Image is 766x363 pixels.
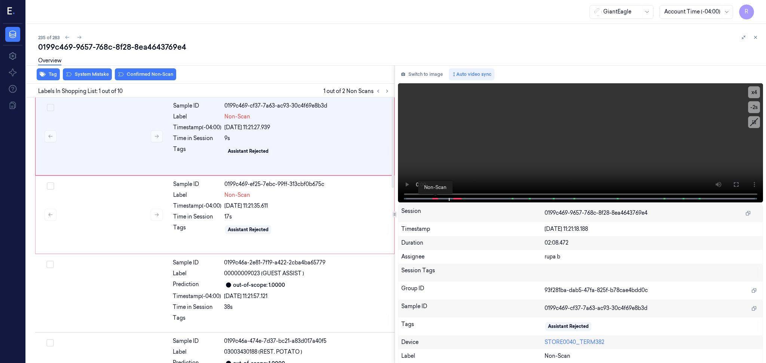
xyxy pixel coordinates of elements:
[173,292,221,300] div: Timestamp (-04:00)
[224,113,250,121] span: Non-Scan
[748,101,760,113] button: -2s
[228,148,269,155] div: Assistant Rejected
[545,253,760,261] div: rupa b
[224,213,390,221] div: 17s
[739,4,754,19] button: R
[545,352,570,360] span: Non-Scan
[38,34,60,41] span: 235 of 283
[401,253,545,261] div: Assignee
[173,180,221,188] div: Sample ID
[545,304,647,312] span: 0199c469-cf37-7a63-ac93-30c4f69e8b3d
[173,124,221,131] div: Timestamp (-04:00)
[224,303,390,311] div: 38s
[401,225,545,233] div: Timestamp
[173,191,221,199] div: Label
[46,261,54,268] button: Select row
[748,86,760,98] button: x4
[224,337,390,345] div: 0199c46a-474e-7d37-bc21-a83d017a40f5
[173,280,221,289] div: Prediction
[224,124,390,131] div: [DATE] 11:21:27.939
[173,337,221,345] div: Sample ID
[38,87,123,95] span: Labels In Shopping List: 1 out of 10
[233,281,285,289] div: out-of-scope: 1.0000
[401,352,545,360] div: Label
[224,102,390,110] div: 0199c469-cf37-7a63-ac93-30c4f69e8b3d
[173,224,221,236] div: Tags
[228,226,269,233] div: Assistant Rejected
[224,292,390,300] div: [DATE] 11:21:57.121
[401,302,545,314] div: Sample ID
[545,338,760,346] div: STORE0040_TERM382
[401,267,545,279] div: Session Tags
[173,113,221,121] div: Label
[224,180,390,188] div: 0199c469-ef25-7ebc-99ff-313cbf0b675c
[173,102,221,110] div: Sample ID
[115,68,176,80] button: Confirmed Non-Scan
[401,338,545,346] div: Device
[224,134,390,142] div: 9s
[173,202,221,210] div: Timestamp (-04:00)
[449,68,494,80] button: Auto video sync
[173,134,221,142] div: Time in Session
[173,314,221,326] div: Tags
[324,87,392,96] span: 1 out of 2 Non Scans
[173,303,221,311] div: Time in Session
[401,320,545,332] div: Tags
[545,286,648,294] span: 93f281ba-dab5-47fa-825f-b78cae4bdd0c
[398,68,446,80] button: Switch to image
[224,191,250,199] span: Non-Scan
[401,285,545,297] div: Group ID
[173,270,221,277] div: Label
[46,339,54,347] button: Select row
[545,209,647,217] span: 0199c469-9657-768c-8f28-8ea4643769e4
[224,348,302,356] span: 03003430188 (REST. POTATO )
[47,182,54,190] button: Select row
[37,68,60,80] button: Tag
[545,239,760,247] div: 02:08.472
[224,259,390,267] div: 0199c46a-2e81-7f19-a422-2cba4ba65779
[545,225,760,233] div: [DATE] 11:21:18.188
[173,259,221,267] div: Sample ID
[224,202,390,210] div: [DATE] 11:21:35.611
[38,42,760,52] div: 0199c469-9657-768c-8f28-8ea4643769e4
[38,57,61,65] a: Overview
[173,348,221,356] div: Label
[63,68,112,80] button: System Mistake
[47,104,54,111] button: Select row
[173,145,221,157] div: Tags
[224,270,304,277] span: 00000009023 (GUEST ASSIST )
[548,323,589,330] div: Assistant Rejected
[173,213,221,221] div: Time in Session
[401,207,545,219] div: Session
[401,239,545,247] div: Duration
